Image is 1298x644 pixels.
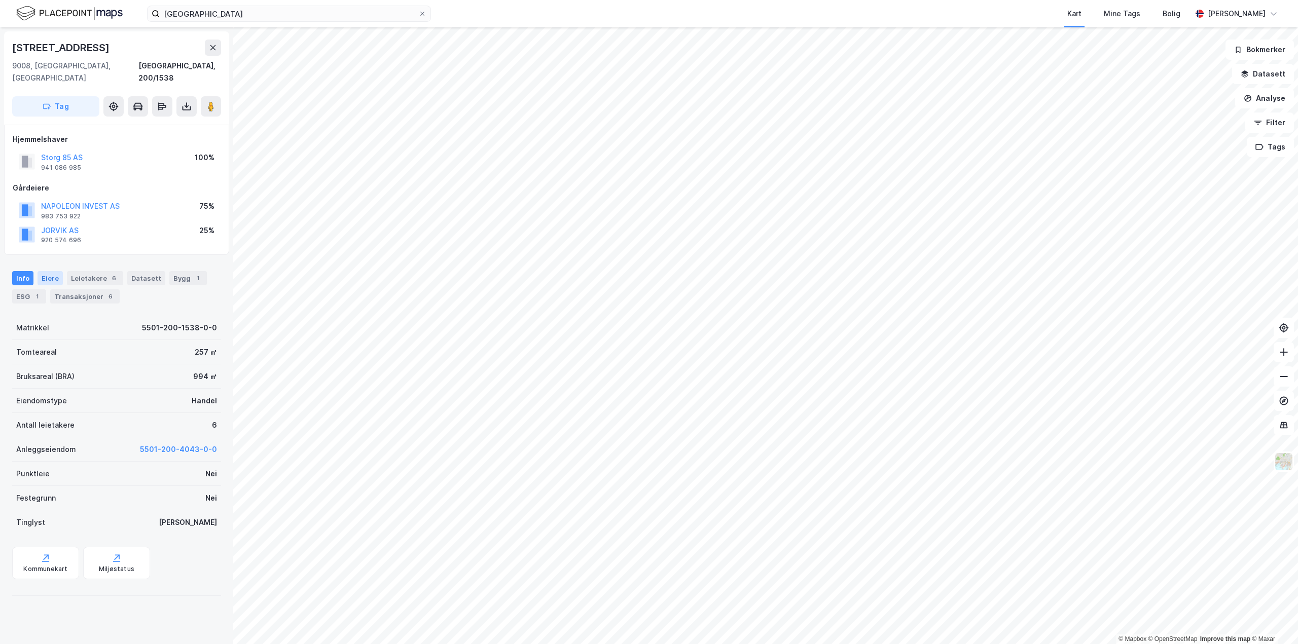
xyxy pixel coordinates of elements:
[99,565,134,573] div: Miljøstatus
[50,289,120,304] div: Transaksjoner
[16,322,49,334] div: Matrikkel
[16,370,75,383] div: Bruksareal (BRA)
[38,271,63,285] div: Eiere
[105,291,116,301] div: 6
[193,370,217,383] div: 994 ㎡
[205,468,217,480] div: Nei
[41,164,81,172] div: 941 086 985
[195,151,214,164] div: 100%
[1247,137,1294,157] button: Tags
[1148,635,1198,642] a: OpenStreetMap
[195,346,217,358] div: 257 ㎡
[12,289,46,304] div: ESG
[193,273,203,283] div: 1
[16,492,56,504] div: Festegrunn
[205,492,217,504] div: Nei
[1119,635,1146,642] a: Mapbox
[41,212,81,220] div: 983 753 922
[199,224,214,237] div: 25%
[13,182,221,194] div: Gårdeiere
[16,468,50,480] div: Punktleie
[1067,8,1081,20] div: Kart
[16,346,57,358] div: Tomteareal
[16,443,76,456] div: Anleggseiendom
[1225,40,1294,60] button: Bokmerker
[16,516,45,528] div: Tinglyst
[13,133,221,145] div: Hjemmelshaver
[1274,452,1293,471] img: Z
[23,565,67,573] div: Kommunekart
[1247,595,1298,644] iframe: Chat Widget
[1235,88,1294,108] button: Analyse
[199,200,214,212] div: 75%
[32,291,42,301] div: 1
[192,395,217,407] div: Handel
[109,273,119,283] div: 6
[1247,595,1298,644] div: Kontrollprogram for chat
[1232,64,1294,84] button: Datasett
[1208,8,1266,20] div: [PERSON_NAME]
[16,5,123,22] img: logo.f888ab2527a4732fd821a326f86c7f29.svg
[16,419,75,431] div: Antall leietakere
[1245,112,1294,133] button: Filter
[127,271,165,285] div: Datasett
[140,443,217,456] button: 5501-200-4043-0-0
[1200,635,1250,642] a: Improve this map
[212,419,217,431] div: 6
[16,395,67,407] div: Eiendomstype
[1163,8,1180,20] div: Bolig
[12,60,138,84] div: 9008, [GEOGRAPHIC_DATA], [GEOGRAPHIC_DATA]
[12,40,112,56] div: [STREET_ADDRESS]
[138,60,221,84] div: [GEOGRAPHIC_DATA], 200/1538
[1104,8,1140,20] div: Mine Tags
[159,516,217,528] div: [PERSON_NAME]
[142,322,217,334] div: 5501-200-1538-0-0
[41,236,81,244] div: 920 574 696
[67,271,123,285] div: Leietakere
[169,271,207,285] div: Bygg
[160,6,418,21] input: Søk på adresse, matrikkel, gårdeiere, leietakere eller personer
[12,96,99,117] button: Tag
[12,271,33,285] div: Info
